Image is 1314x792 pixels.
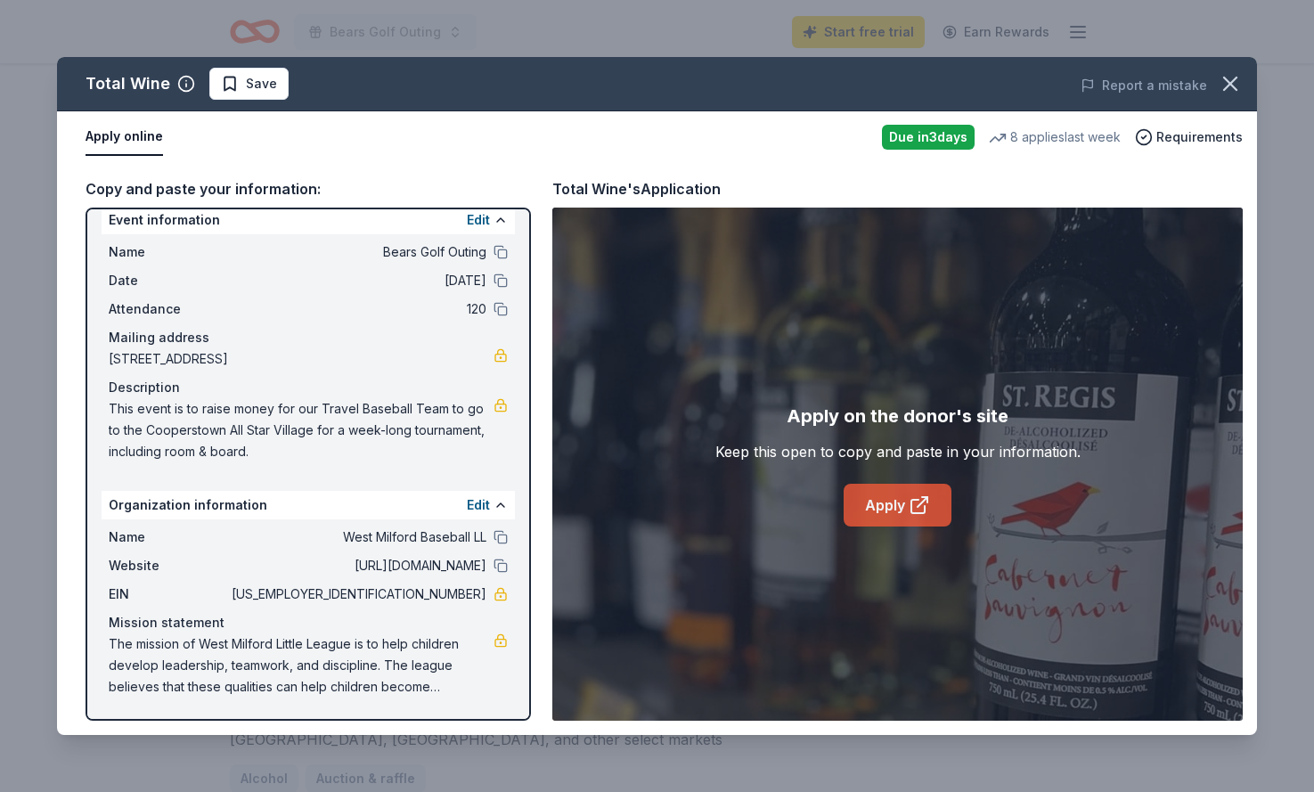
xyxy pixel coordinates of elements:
span: Requirements [1156,127,1243,148]
div: Description [109,377,508,398]
div: Due in 3 days [882,125,975,150]
span: [URL][DOMAIN_NAME] [228,555,486,576]
div: Total Wine's Application [552,177,721,200]
button: Save [209,68,289,100]
button: Requirements [1135,127,1243,148]
span: Name [109,527,228,548]
span: [DATE] [228,270,486,291]
div: Copy and paste your information: [86,177,531,200]
div: Organization information [102,491,515,519]
button: Apply online [86,118,163,156]
div: Mission statement [109,612,508,633]
span: EIN [109,584,228,605]
span: Bears Golf Outing [228,241,486,263]
span: Save [246,73,277,94]
span: Date [109,270,228,291]
div: Keep this open to copy and paste in your information. [715,441,1081,462]
a: Apply [844,484,951,527]
div: Total Wine [86,69,170,98]
span: West Milford Baseball LL [228,527,486,548]
button: Report a mistake [1081,75,1207,96]
span: 120 [228,298,486,320]
div: Apply on the donor's site [787,402,1008,430]
button: Edit [467,494,490,516]
span: Attendance [109,298,228,320]
div: 8 applies last week [989,127,1121,148]
div: Event information [102,206,515,234]
button: Edit [467,209,490,231]
span: [STREET_ADDRESS] [109,348,494,370]
span: This event is to raise money for our Travel Baseball Team to go to the Cooperstown All Star Villa... [109,398,494,462]
span: [US_EMPLOYER_IDENTIFICATION_NUMBER] [228,584,486,605]
span: Name [109,241,228,263]
div: Mailing address [109,327,508,348]
span: Website [109,555,228,576]
span: The mission of West Milford Little League is to help children develop leadership, teamwork, and d... [109,633,494,698]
